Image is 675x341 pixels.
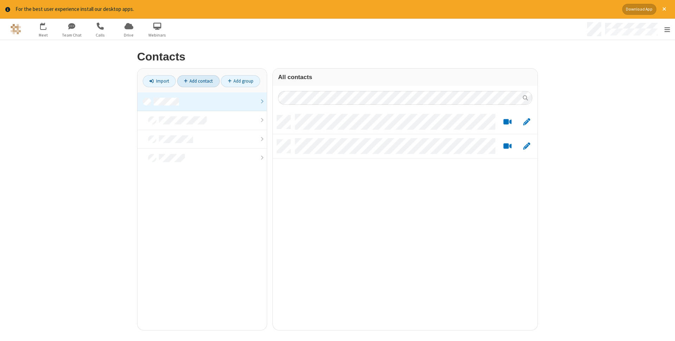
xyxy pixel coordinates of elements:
span: Team Chat [59,32,85,38]
h2: Contacts [137,51,538,63]
button: Close alert [659,4,670,15]
span: Drive [116,32,142,38]
button: Edit [520,142,533,150]
span: Meet [30,32,57,38]
div: 1 [45,22,50,28]
button: Start a video meeting [501,117,514,126]
button: Download App [622,4,656,15]
span: Webinars [144,32,171,38]
div: grid [273,110,538,330]
button: Start a video meeting [501,142,514,150]
a: Import [143,75,176,87]
img: QA Selenium DO NOT DELETE OR CHANGE [11,24,21,34]
h3: All contacts [278,74,532,81]
button: Edit [520,117,533,126]
a: Add group [221,75,260,87]
a: Add contact [177,75,220,87]
div: For the best user experience install our desktop apps. [15,5,617,13]
span: Calls [87,32,114,38]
